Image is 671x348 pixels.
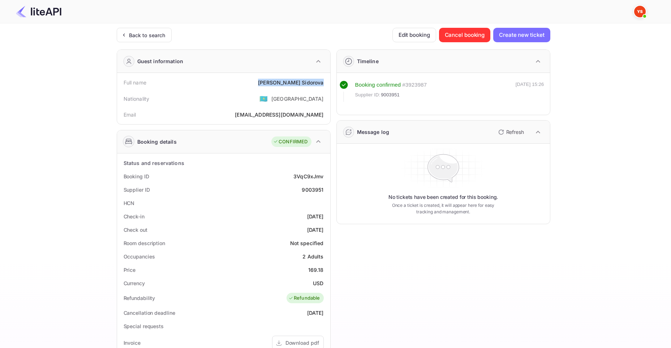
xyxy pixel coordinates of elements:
[124,322,164,330] div: Special requests
[302,253,323,260] div: 2 Adults
[124,279,145,287] div: Currency
[302,186,323,193] div: 9003951
[259,92,268,105] span: United States
[124,253,155,260] div: Occupancies
[493,28,550,42] button: Create new ticket
[124,339,141,347] div: Invoice
[357,57,379,65] div: Timeline
[285,339,319,347] div: Download pdf
[273,138,307,145] div: CONFIRMED
[307,309,324,317] div: [DATE]
[308,266,324,274] div: 169.18
[124,199,135,207] div: HCN
[124,309,175,317] div: Cancellation deadline
[402,81,427,89] div: # 3923987
[124,111,136,118] div: Email
[355,91,380,99] span: Supplier ID:
[307,226,324,234] div: [DATE]
[124,186,150,193] div: Supplier ID
[124,226,147,234] div: Check out
[290,239,324,247] div: Not specified
[258,79,323,86] div: [PERSON_NAME] Sidorova
[386,202,500,215] p: Once a ticket is created, it will appear here for easy tracking and management.
[634,6,646,17] img: Yandex Support
[137,138,177,145] div: Booking details
[388,193,498,201] p: No tickets have been created for this booking.
[516,81,544,102] div: [DATE] 15:26
[271,95,324,103] div: [GEOGRAPHIC_DATA]
[381,91,400,99] span: 9003951
[124,79,146,86] div: Full name
[16,6,61,17] img: LiteAPI Logo
[235,111,323,118] div: [EMAIL_ADDRESS][DOMAIN_NAME]
[124,294,155,302] div: Refundability
[129,31,165,39] div: Back to search
[137,57,184,65] div: Guest information
[392,28,436,42] button: Edit booking
[124,95,150,103] div: Nationality
[313,279,323,287] div: USD
[307,213,324,220] div: [DATE]
[494,126,527,138] button: Refresh
[357,128,390,136] div: Message log
[439,28,491,42] button: Cancel booking
[124,213,145,220] div: Check-in
[124,173,149,180] div: Booking ID
[124,266,136,274] div: Price
[506,128,524,136] p: Refresh
[355,81,401,89] div: Booking confirmed
[124,239,165,247] div: Room description
[124,159,184,167] div: Status and reservations
[288,295,320,302] div: Refundable
[293,173,323,180] div: 3VqC9xJmv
